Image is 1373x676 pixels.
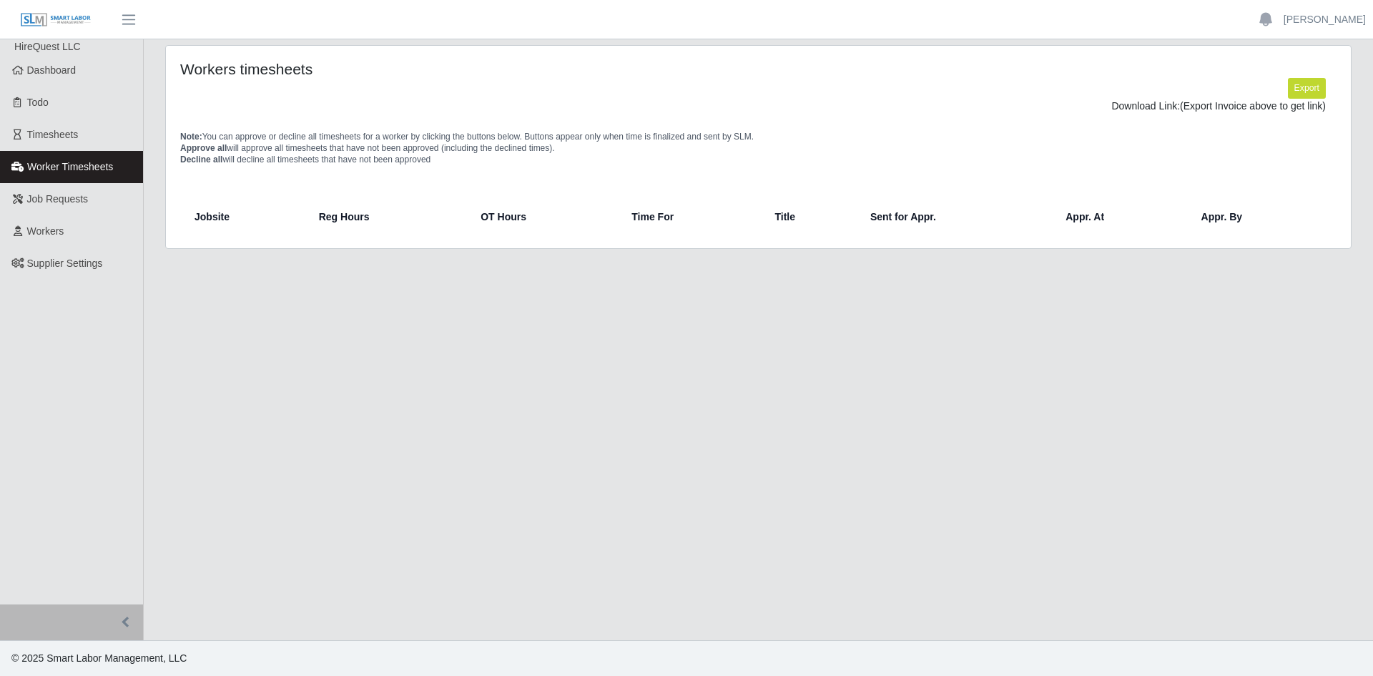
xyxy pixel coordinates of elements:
span: Approve all [180,143,227,153]
span: Worker Timesheets [27,161,113,172]
h4: Workers timesheets [180,60,649,78]
span: Supplier Settings [27,258,103,269]
span: Decline all [180,155,222,165]
th: Time For [620,200,763,234]
span: HireQuest LLC [14,41,81,52]
a: [PERSON_NAME] [1284,12,1366,27]
span: Note: [180,132,202,142]
th: OT Hours [469,200,620,234]
p: You can approve or decline all timesheets for a worker by clicking the buttons below. Buttons app... [180,131,1337,165]
span: Todo [27,97,49,108]
th: Appr. At [1054,200,1189,234]
img: SLM Logo [20,12,92,28]
th: Appr. By [1190,200,1331,234]
th: Jobsite [186,200,307,234]
div: Download Link: [191,99,1326,114]
span: © 2025 Smart Labor Management, LLC [11,652,187,664]
th: Sent for Appr. [859,200,1054,234]
th: Title [764,200,859,234]
span: Dashboard [27,64,77,76]
span: Workers [27,225,64,237]
span: Job Requests [27,193,89,205]
span: (Export Invoice above to get link) [1180,100,1326,112]
button: Export [1288,78,1326,98]
span: Timesheets [27,129,79,140]
th: Reg Hours [307,200,470,234]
